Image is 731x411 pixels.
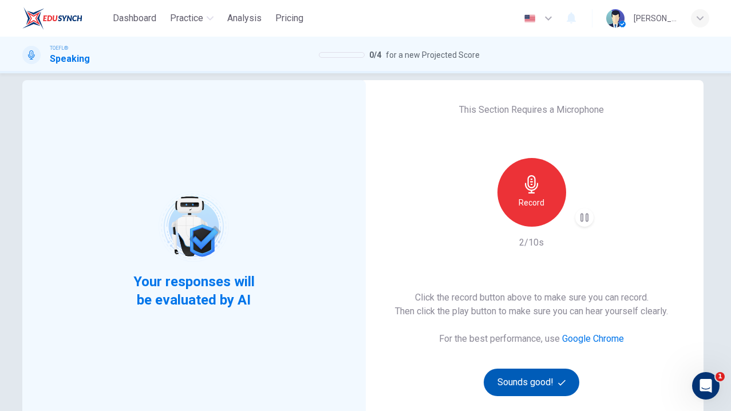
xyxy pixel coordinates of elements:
[22,7,109,30] a: EduSynch logo
[275,11,303,25] span: Pricing
[113,11,156,25] span: Dashboard
[692,372,720,400] iframe: Intercom live chat
[606,9,625,27] img: Profile picture
[124,272,263,309] span: Your responses will be evaluated by AI
[50,44,68,52] span: TOEFL®
[716,372,725,381] span: 1
[519,236,544,250] h6: 2/10s
[484,369,580,396] button: Sounds good!
[562,333,624,344] a: Google Chrome
[157,190,230,263] img: robot icon
[165,8,218,29] button: Practice
[519,196,544,210] h6: Record
[439,332,624,346] h6: For the best performance, use
[523,14,537,23] img: en
[497,158,566,227] button: Record
[386,48,480,62] span: for a new Projected Score
[22,7,82,30] img: EduSynch logo
[108,8,161,29] button: Dashboard
[227,11,262,25] span: Analysis
[271,8,308,29] button: Pricing
[50,52,90,66] h1: Speaking
[459,103,604,117] h6: This Section Requires a Microphone
[634,11,677,25] div: [PERSON_NAME]
[170,11,203,25] span: Practice
[223,8,266,29] button: Analysis
[369,48,381,62] span: 0 / 4
[395,291,668,318] h6: Click the record button above to make sure you can record. Then click the play button to make sur...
